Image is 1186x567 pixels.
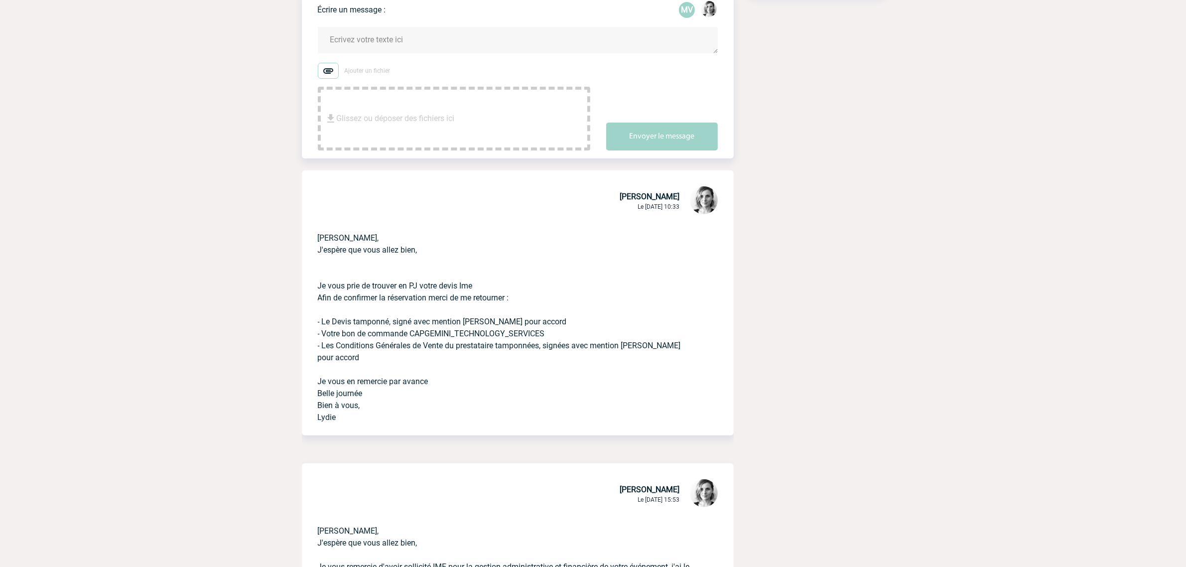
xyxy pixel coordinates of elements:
[325,113,337,125] img: file_download.svg
[337,94,455,143] span: Glissez ou déposer des fichiers ici
[679,2,695,18] p: MV
[620,192,680,201] span: [PERSON_NAME]
[690,479,718,507] img: 103019-1.png
[638,203,680,210] span: Le [DATE] 10:33
[318,216,690,424] p: [PERSON_NAME], J'espère que vous allez bien, Je vous prie de trouver en PJ votre devis Ime Afin d...
[638,496,680,503] span: Le [DATE] 15:53
[690,186,718,214] img: 103019-1.png
[345,67,391,74] span: Ajouter un fichier
[606,123,718,150] button: Envoyer le message
[620,485,680,494] span: [PERSON_NAME]
[679,2,695,18] div: Malika VAN FLETEREN
[701,1,717,19] div: Lydie TRELLU
[701,1,717,17] img: 103019-1.png
[318,5,386,14] p: Écrire un message :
